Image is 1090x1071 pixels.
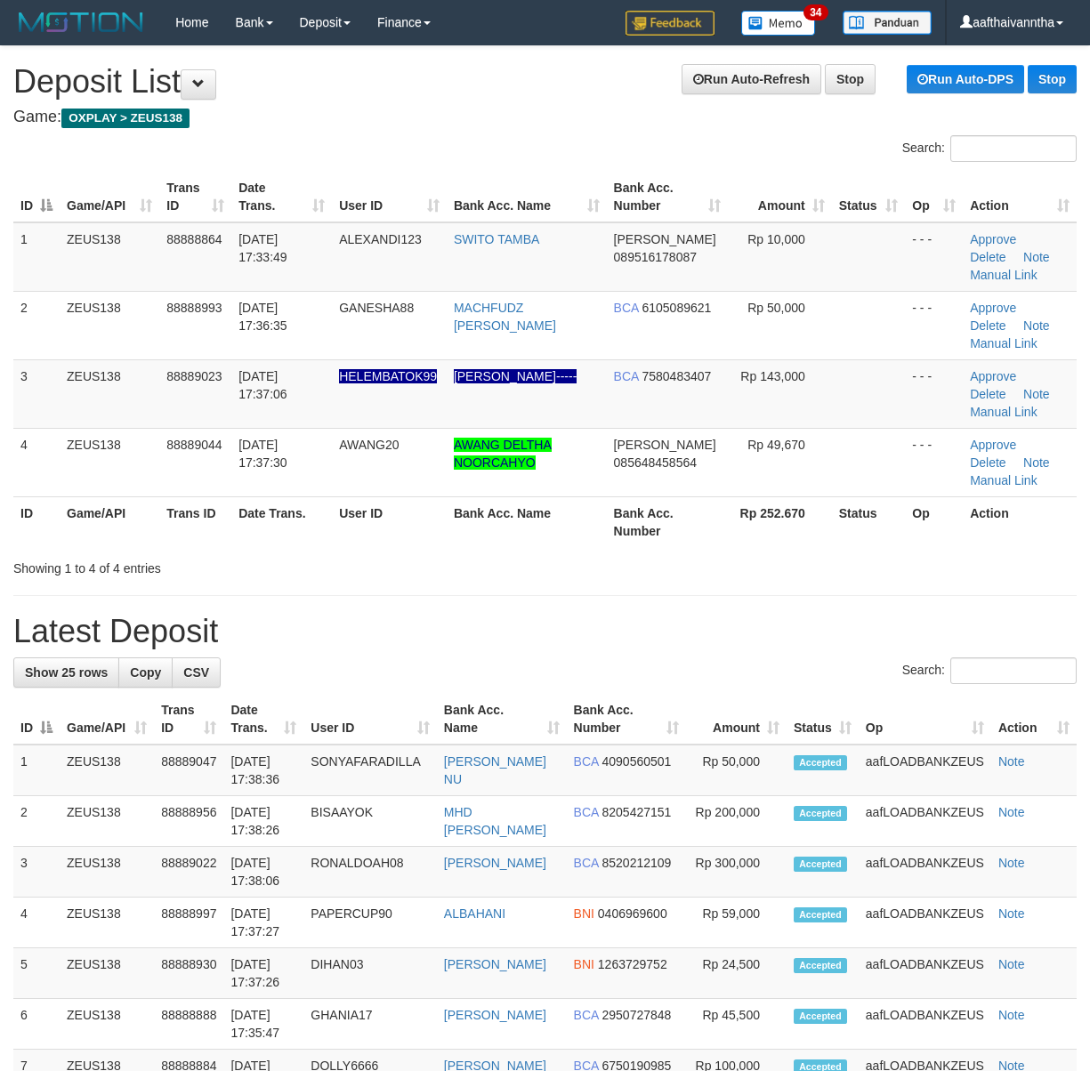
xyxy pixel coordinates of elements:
[970,268,1038,282] a: Manual Link
[60,496,159,547] th: Game/API
[13,745,60,796] td: 1
[154,745,223,796] td: 88889047
[437,694,567,745] th: Bank Acc. Name: activate to sort column ascending
[13,172,60,222] th: ID: activate to sort column descending
[13,222,60,292] td: 1
[166,301,222,315] span: 88888993
[686,948,787,999] td: Rp 24,500
[303,694,437,745] th: User ID: activate to sort column ascending
[998,957,1025,971] a: Note
[332,496,447,547] th: User ID
[794,907,847,922] span: Accepted
[970,438,1016,452] a: Approve
[794,1009,847,1024] span: Accepted
[970,473,1038,487] a: Manual Link
[998,1008,1025,1022] a: Note
[454,438,552,470] a: AWANG DELTHA NOORCAHYO
[238,232,287,264] span: [DATE] 17:33:49
[614,232,716,246] span: [PERSON_NAME]
[832,496,906,547] th: Status
[60,291,159,359] td: ZEUS138
[614,438,716,452] span: [PERSON_NAME]
[574,754,599,769] span: BCA
[728,496,832,547] th: Rp 252.670
[825,64,876,94] a: Stop
[905,222,963,292] td: - - -
[905,359,963,428] td: - - -
[60,428,159,496] td: ZEUS138
[13,496,60,547] th: ID
[303,847,437,898] td: RONALDOAH08
[1023,250,1050,264] a: Note
[741,11,816,36] img: Button%20Memo.svg
[60,745,154,796] td: ZEUS138
[339,232,422,246] span: ALEXANDI123
[1023,387,1050,401] a: Note
[626,11,715,36] img: Feedback.jpg
[159,496,231,547] th: Trans ID
[574,856,599,870] span: BCA
[686,745,787,796] td: Rp 50,000
[223,745,303,796] td: [DATE] 17:38:36
[339,438,399,452] span: AWANG20
[303,948,437,999] td: DIHAN03
[339,369,437,383] span: Nama rekening ada tanda titik/strip, harap diedit
[602,754,671,769] span: Copy 4090560501 to clipboard
[970,250,1005,264] a: Delete
[747,301,805,315] span: Rp 50,000
[859,847,991,898] td: aafLOADBANKZEUS
[794,857,847,872] span: Accepted
[13,552,440,577] div: Showing 1 to 4 of 4 entries
[1023,318,1050,333] a: Note
[614,250,697,264] span: Copy 089516178087 to clipboard
[963,496,1077,547] th: Action
[950,657,1077,684] input: Search:
[332,172,447,222] th: User ID: activate to sort column ascending
[859,999,991,1050] td: aafLOADBANKZEUS
[166,438,222,452] span: 88889044
[1023,455,1050,470] a: Note
[60,999,154,1050] td: ZEUS138
[13,948,60,999] td: 5
[238,369,287,401] span: [DATE] 17:37:06
[231,172,332,222] th: Date Trans.: activate to sort column ascending
[905,496,963,547] th: Op
[602,856,671,870] span: Copy 8520212109 to clipboard
[574,957,594,971] span: BNI
[905,291,963,359] td: - - -
[787,694,859,745] th: Status: activate to sort column ascending
[13,999,60,1050] td: 6
[444,805,546,837] a: MHD [PERSON_NAME]
[154,999,223,1050] td: 88888888
[832,172,906,222] th: Status: activate to sort column ascending
[13,109,1077,126] h4: Game:
[223,796,303,847] td: [DATE] 17:38:26
[444,957,546,971] a: [PERSON_NAME]
[598,957,667,971] span: Copy 1263729752 to clipboard
[60,359,159,428] td: ZEUS138
[60,222,159,292] td: ZEUS138
[183,665,209,680] span: CSV
[60,172,159,222] th: Game/API: activate to sort column ascending
[574,805,599,819] span: BCA
[447,496,607,547] th: Bank Acc. Name
[859,694,991,745] th: Op: activate to sort column ascending
[447,172,607,222] th: Bank Acc. Name: activate to sort column ascending
[902,657,1077,684] label: Search:
[172,657,221,688] a: CSV
[130,665,161,680] span: Copy
[13,428,60,496] td: 4
[223,999,303,1050] td: [DATE] 17:35:47
[747,438,805,452] span: Rp 49,670
[60,898,154,948] td: ZEUS138
[642,369,711,383] span: Copy 7580483407 to clipboard
[13,9,149,36] img: MOTION_logo.png
[13,694,60,745] th: ID: activate to sort column descending
[859,898,991,948] td: aafLOADBANKZEUS
[454,369,577,383] a: [PERSON_NAME]-----
[118,657,173,688] a: Copy
[970,318,1005,333] a: Delete
[13,796,60,847] td: 2
[13,64,1077,100] h1: Deposit List
[614,369,639,383] span: BCA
